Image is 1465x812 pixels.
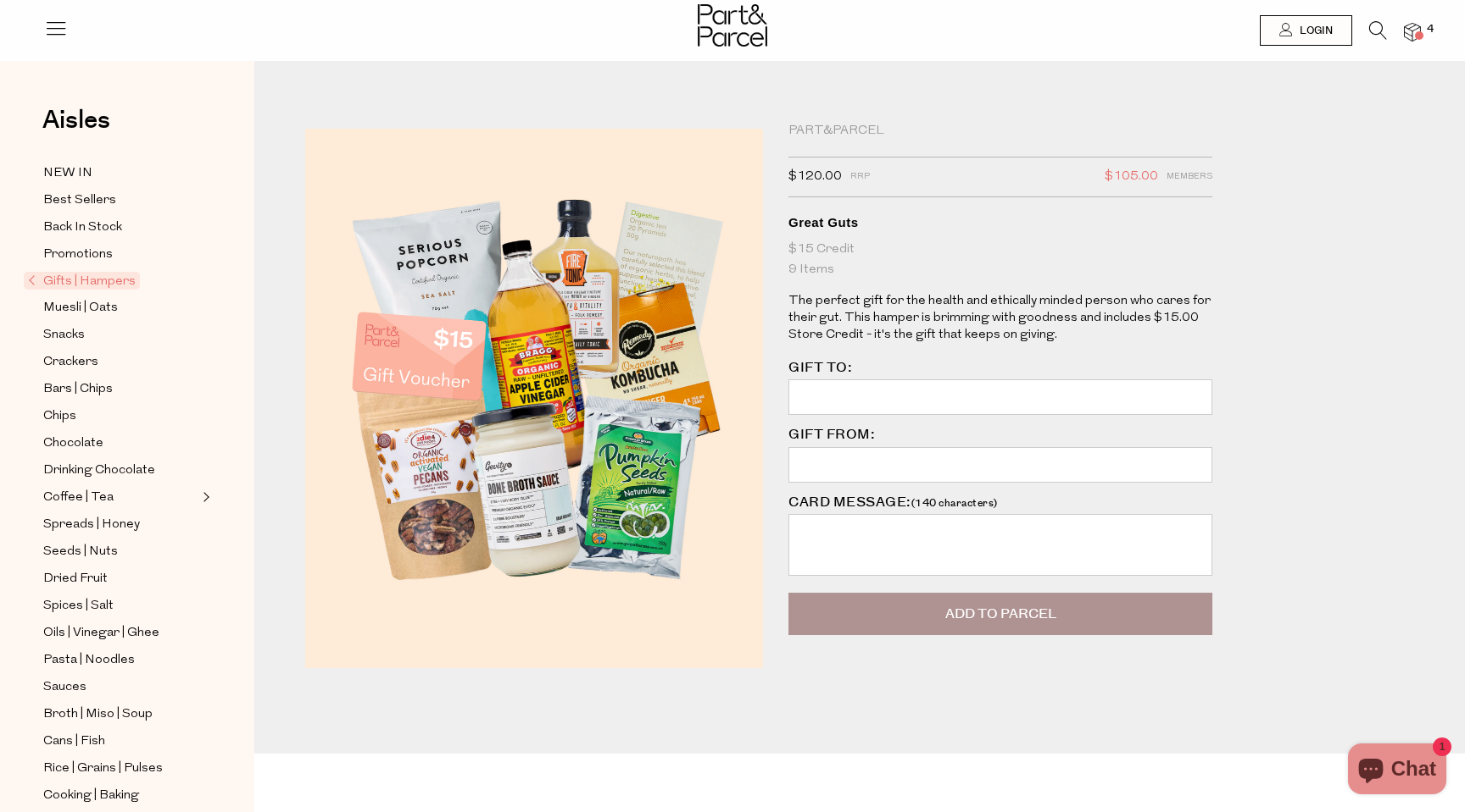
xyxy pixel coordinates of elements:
a: Cooking | Baking [43,785,198,806]
span: Add to Parcel [945,605,1056,624]
span: Crackers [43,352,98,373]
a: 4 [1404,23,1421,41]
span: Bars | Chips [43,379,113,400]
a: Promotions [43,244,198,265]
a: Aisles [42,108,110,150]
span: Oils | Vinegar | Ghee [43,623,159,644]
a: Snacks [43,324,198,345]
a: Muesli | Oats [43,297,198,318]
span: Broth | Miso | Soup [43,704,153,725]
img: Part&Parcel [698,4,767,47]
span: Cooking | Baking [43,786,139,806]
span: Promotions [43,245,113,265]
span: Coffee | Tea [43,488,114,508]
label: GIFT FROM: [788,425,875,445]
span: Rice | Grains | Pulses [43,759,163,779]
a: Chocolate [43,433,198,454]
span: Sauces [43,677,86,698]
a: Gifts | Hampers [28,271,198,291]
a: Pasta | Noodles [43,649,198,671]
a: Oils | Vinegar | Ghee [43,622,198,644]
span: Login [1295,24,1333,38]
a: Broth | Miso | Soup [43,704,198,725]
span: Chocolate [43,434,103,454]
a: Spreads | Honey [43,514,198,535]
button: Expand/Collapse Coffee | Tea [198,487,210,507]
a: Bars | Chips [43,378,198,400]
a: Best Sellers [43,190,198,211]
a: Spices | Salt [43,595,198,616]
span: Best Sellers [43,191,116,211]
span: NEW IN [43,163,92,184]
span: Muesli | Oats [43,298,118,318]
a: NEW IN [43,163,198,184]
p: The perfect gift for the health and ethically minded person who cares for their gut. This hamper ... [788,293,1212,344]
span: (140 characters) [911,496,998,511]
span: Spices | Salt [43,596,114,616]
span: Back In Stock [43,218,122,238]
span: Seeds | Nuts [43,542,118,562]
a: Rice | Grains | Pulses [43,758,198,779]
span: $105.00 [1105,166,1158,188]
span: Spreads | Honey [43,515,140,535]
div: $15 Credit 9 Items [788,240,1212,280]
span: Aisles [42,102,110,139]
span: 4 [1423,22,1438,37]
span: Pasta | Noodles [43,650,135,671]
span: Drinking Chocolate [43,461,155,481]
inbox-online-store-chat: Shopify online store chat [1343,743,1451,798]
a: Sauces [43,677,198,698]
a: Cans | Fish [43,731,198,752]
span: Members [1167,166,1212,188]
a: Seeds | Nuts [43,541,198,562]
span: RRP [850,166,870,188]
a: Coffee | Tea [43,487,198,508]
a: Drinking Chocolate [43,460,198,481]
img: Great Guts [305,129,763,668]
span: $120.00 [788,166,842,188]
a: Login [1260,15,1352,46]
span: Cans | Fish [43,732,105,752]
span: Gifts | Hampers [24,272,140,290]
button: Add to Parcel [788,593,1212,635]
span: Dried Fruit [43,569,108,589]
a: Back In Stock [43,217,198,238]
h1: Great Guts [788,214,1212,231]
label: GIFT TO: [788,358,852,378]
label: CARD MESSAGE: [788,493,998,512]
span: Chips [43,406,76,427]
a: Crackers [43,351,198,373]
a: Dried Fruit [43,568,198,589]
span: Snacks [43,325,85,345]
a: Chips [43,406,198,427]
div: Part&Parcel [788,123,1212,140]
